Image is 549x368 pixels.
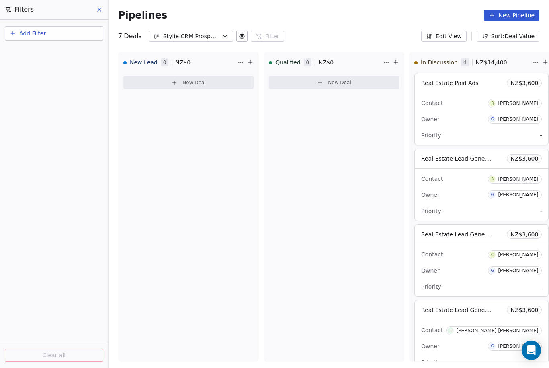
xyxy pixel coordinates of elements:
[5,349,103,362] button: Clear all
[498,252,538,258] div: [PERSON_NAME]
[421,267,440,274] span: Owner
[421,132,441,139] span: Priority
[510,306,538,314] span: NZ$ 3,600
[318,58,334,66] span: NZ$ 0
[510,155,538,163] span: NZ$ 3,600
[304,58,312,66] span: 0
[328,79,351,86] span: New Deal
[498,101,538,106] div: [PERSON_NAME]
[540,207,542,215] span: -
[123,52,236,73] div: New Lead0NZ$0
[510,230,538,238] span: NZ$ 3,600
[118,31,142,41] div: 7
[421,80,479,86] span: Real Estate Paid Ads
[540,283,542,291] span: -
[421,327,443,333] span: Contact
[414,73,549,145] div: Real Estate Paid AdsNZ$3,600ContactR[PERSON_NAME]OwnerG[PERSON_NAME]Priority-
[161,58,169,66] span: 0
[414,149,549,221] div: Real Estate Lead GenerationNZ$3,600ContactR[PERSON_NAME]OwnerG[PERSON_NAME]Priority-
[491,176,494,182] div: R
[510,79,538,87] span: NZ$ 3,600
[522,341,541,360] div: Open Intercom Messenger
[421,251,443,258] span: Contact
[421,176,443,182] span: Contact
[421,343,440,349] span: Owner
[498,268,538,273] div: [PERSON_NAME]
[449,327,452,334] div: T
[123,76,254,89] button: New Deal
[421,230,502,238] span: Real Estate Lead Generation
[19,29,46,38] span: Add Filter
[414,224,549,297] div: Real Estate Lead GenerationNZ$3,600ContactC[PERSON_NAME]OwnerG[PERSON_NAME]Priority-
[275,58,301,66] span: Qualified
[130,58,158,66] span: New Lead
[421,283,441,290] span: Priority
[498,176,538,182] div: [PERSON_NAME]
[124,31,142,41] span: Deals
[421,116,440,122] span: Owner
[540,131,542,139] span: -
[43,351,66,360] span: Clear all
[498,192,538,198] div: [PERSON_NAME]
[461,58,469,66] span: 4
[421,155,502,162] span: Real Estate Lead Generation
[421,192,440,198] span: Owner
[491,192,494,198] div: G
[414,52,531,73] div: In Discussion4NZ$14,400
[14,5,34,14] span: Filters
[477,31,539,42] button: Sort: Deal Value
[421,306,502,314] span: Real Estate Lead Generation
[269,76,399,89] button: New Deal
[498,343,538,349] div: [PERSON_NAME]
[484,10,539,21] button: New Pipeline
[421,58,458,66] span: In Discussion
[491,100,494,107] div: R
[175,58,191,66] span: NZ$ 0
[251,31,284,42] button: Filter
[456,328,538,333] div: [PERSON_NAME] [PERSON_NAME]
[491,252,494,258] div: C
[163,32,219,41] div: Stylie CRM Prospecting
[421,208,441,214] span: Priority
[491,116,494,122] div: G
[421,359,441,366] span: Priority
[421,100,443,106] span: Contact
[269,52,381,73] div: Qualified0NZ$0
[491,267,494,274] div: G
[498,116,538,122] div: [PERSON_NAME]
[182,79,206,86] span: New Deal
[476,58,507,66] span: NZ$ 14,400
[118,10,167,21] span: Pipelines
[491,343,494,349] div: G
[421,31,467,42] button: Edit View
